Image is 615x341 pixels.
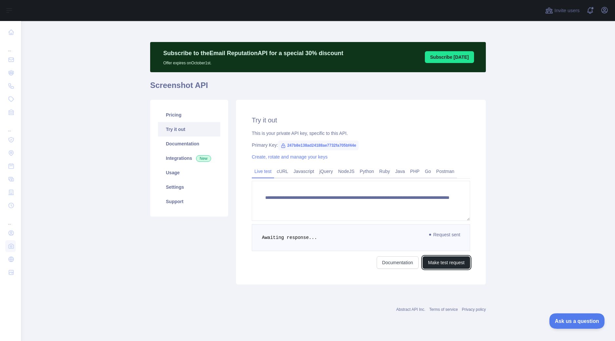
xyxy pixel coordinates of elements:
div: ... [5,39,16,53]
a: Usage [158,165,220,180]
a: Live test [252,166,274,177]
a: Pricing [158,108,220,122]
a: Postman [434,166,457,177]
span: New [196,155,211,162]
h2: Try it out [252,116,470,125]
a: Terms of service [429,307,458,312]
a: cURL [274,166,291,177]
a: Go [422,166,434,177]
button: Subscribe [DATE] [425,51,474,63]
span: 247b8e138ad24188ae7732fa705bf44e [278,140,359,150]
p: Offer expires on October 1st. [163,58,343,66]
a: Settings [158,180,220,194]
div: ... [5,119,16,133]
span: Awaiting response... [262,235,317,240]
a: NodeJS [335,166,357,177]
a: Abstract API Inc. [396,307,426,312]
div: This is your private API key, specific to this API. [252,130,470,137]
h1: Screenshot API [150,80,486,96]
a: Integrations New [158,151,220,165]
a: Create, rotate and manage your keys [252,154,327,160]
a: Documentation [377,256,419,269]
span: Request sent [426,231,464,239]
a: Documentation [158,137,220,151]
a: Java [393,166,408,177]
button: Make test request [423,256,470,269]
a: Javascript [291,166,317,177]
a: Try it out [158,122,220,137]
a: Support [158,194,220,209]
a: Python [357,166,377,177]
div: Primary Key: [252,142,470,148]
button: Invite users [544,5,581,16]
div: ... [5,213,16,226]
p: Subscribe to the Email Reputation API for a special 30 % discount [163,49,343,58]
span: Invite users [554,7,580,14]
a: Privacy policy [462,307,486,312]
a: jQuery [317,166,335,177]
iframe: Toggle Customer Support [549,313,605,329]
a: Ruby [377,166,393,177]
a: PHP [407,166,422,177]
